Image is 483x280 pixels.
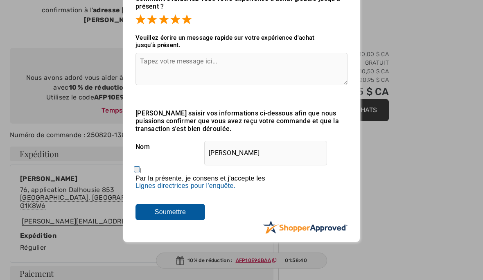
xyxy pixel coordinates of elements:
[135,204,205,220] input: Soumettre
[135,109,339,133] font: [PERSON_NAME] saisir vos informations ci-dessous afin que nous puissions confirmer que vous avez ...
[135,182,236,189] a: Lignes directrices pour l'enquête.
[135,175,265,182] font: Par la présente, je consens et j'accepte les
[135,34,315,49] font: Veuillez écrire un message rapide sur votre expérience d'achat jusqu'à présent.
[135,143,150,151] font: Nom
